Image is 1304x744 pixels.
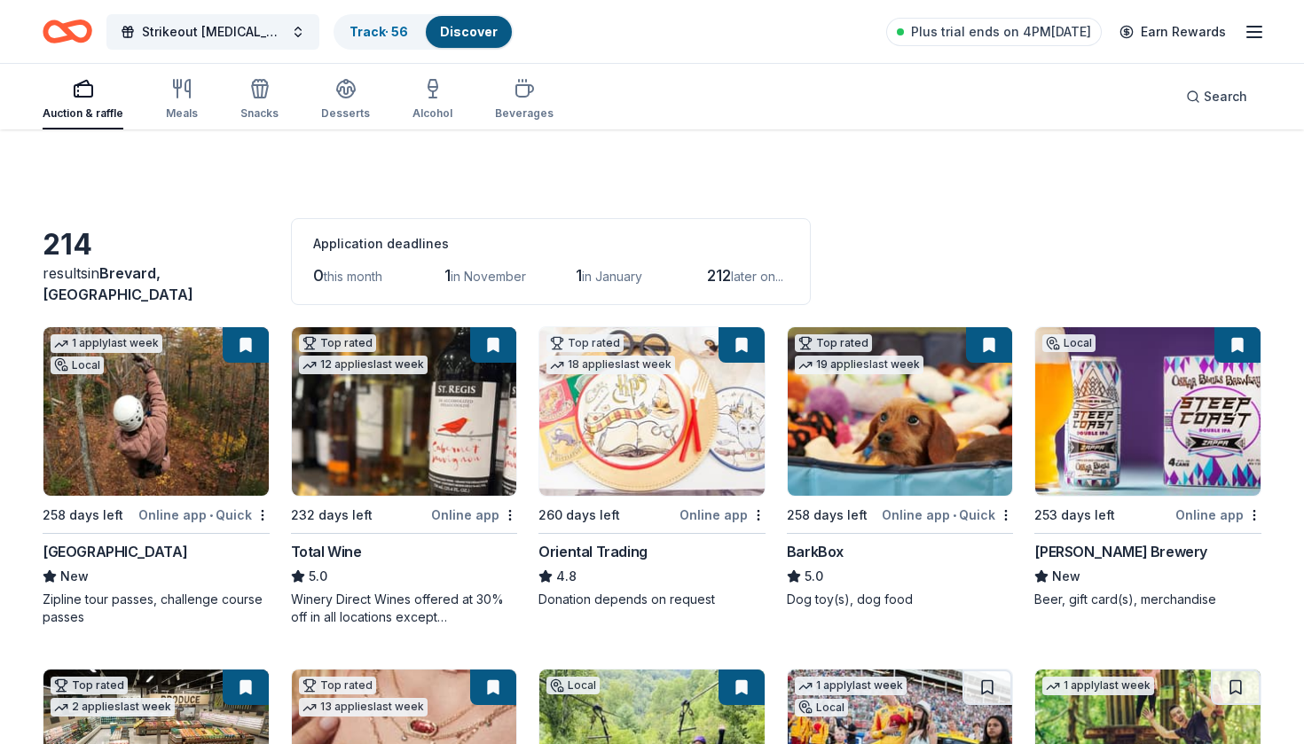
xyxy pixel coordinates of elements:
[1034,505,1115,526] div: 253 days left
[1034,591,1261,608] div: Beer, gift card(s), merchandise
[539,327,765,496] img: Image for Oriental Trading
[538,591,766,608] div: Donation depends on request
[707,266,731,285] span: 212
[291,541,362,562] div: Total Wine
[240,106,279,121] div: Snacks
[412,71,452,129] button: Alcohol
[795,334,872,352] div: Top rated
[51,356,104,374] div: Local
[1204,86,1247,107] span: Search
[431,504,517,526] div: Online app
[299,356,428,374] div: 12 applies last week
[43,106,123,121] div: Auction & raffle
[1034,326,1261,608] a: Image for Oskar Blues BreweryLocal253 days leftOnline app[PERSON_NAME] BreweryNewBeer, gift card(...
[1109,16,1237,48] a: Earn Rewards
[43,505,123,526] div: 258 days left
[292,327,517,496] img: Image for Total Wine
[334,14,514,50] button: Track· 56Discover
[795,677,907,695] div: 1 apply last week
[299,334,376,352] div: Top rated
[43,11,92,52] a: Home
[43,262,270,305] div: results
[43,71,123,129] button: Auction & raffle
[582,269,642,284] span: in January
[953,508,956,522] span: •
[731,269,783,284] span: later on...
[787,505,868,526] div: 258 days left
[142,21,284,43] span: Strikeout [MEDICAL_DATA]
[299,698,428,717] div: 13 applies last week
[51,698,175,717] div: 2 applies last week
[1172,79,1261,114] button: Search
[546,334,624,352] div: Top rated
[43,264,193,303] span: Brevard, [GEOGRAPHIC_DATA]
[805,566,823,587] span: 5.0
[324,269,382,284] span: this month
[51,677,128,694] div: Top rated
[882,504,1013,526] div: Online app Quick
[495,71,554,129] button: Beverages
[313,266,324,285] span: 0
[546,677,600,694] div: Local
[576,266,582,285] span: 1
[795,356,923,374] div: 19 applies last week
[321,71,370,129] button: Desserts
[309,566,327,587] span: 5.0
[60,566,89,587] span: New
[911,21,1091,43] span: Plus trial ends on 4PM[DATE]
[788,327,1013,496] img: Image for BarkBox
[209,508,213,522] span: •
[106,14,319,50] button: Strikeout [MEDICAL_DATA]
[291,591,518,626] div: Winery Direct Wines offered at 30% off in all locations except [GEOGRAPHIC_DATA], [GEOGRAPHIC_DAT...
[321,106,370,121] div: Desserts
[1042,334,1096,352] div: Local
[1052,566,1080,587] span: New
[451,269,526,284] span: in November
[444,266,451,285] span: 1
[166,106,198,121] div: Meals
[538,505,620,526] div: 260 days left
[538,541,648,562] div: Oriental Trading
[291,505,373,526] div: 232 days left
[787,326,1014,608] a: Image for BarkBoxTop rated19 applieslast week258 days leftOnline app•QuickBarkBox5.0Dog toy(s), d...
[440,24,498,39] a: Discover
[538,326,766,608] a: Image for Oriental TradingTop rated18 applieslast week260 days leftOnline appOriental Trading4.8D...
[1175,504,1261,526] div: Online app
[43,327,269,496] img: Image for Highlands Aerial Park
[43,591,270,626] div: Zipline tour passes, challenge course passes
[795,699,848,717] div: Local
[313,233,789,255] div: Application deadlines
[787,541,844,562] div: BarkBox
[43,264,193,303] span: in
[787,591,1014,608] div: Dog toy(s), dog food
[1035,327,1261,496] img: Image for Oskar Blues Brewery
[495,106,554,121] div: Beverages
[43,541,187,562] div: [GEOGRAPHIC_DATA]
[886,18,1102,46] a: Plus trial ends on 4PM[DATE]
[546,356,675,374] div: 18 applies last week
[412,106,452,121] div: Alcohol
[166,71,198,129] button: Meals
[350,24,408,39] a: Track· 56
[138,504,270,526] div: Online app Quick
[556,566,577,587] span: 4.8
[299,677,376,694] div: Top rated
[291,326,518,626] a: Image for Total WineTop rated12 applieslast week232 days leftOnline appTotal Wine5.0Winery Direct...
[240,71,279,129] button: Snacks
[1034,541,1207,562] div: [PERSON_NAME] Brewery
[43,326,270,626] a: Image for Highlands Aerial Park1 applylast weekLocal258 days leftOnline app•Quick[GEOGRAPHIC_DATA...
[1042,677,1154,695] div: 1 apply last week
[679,504,766,526] div: Online app
[51,334,162,353] div: 1 apply last week
[43,227,270,262] div: 214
